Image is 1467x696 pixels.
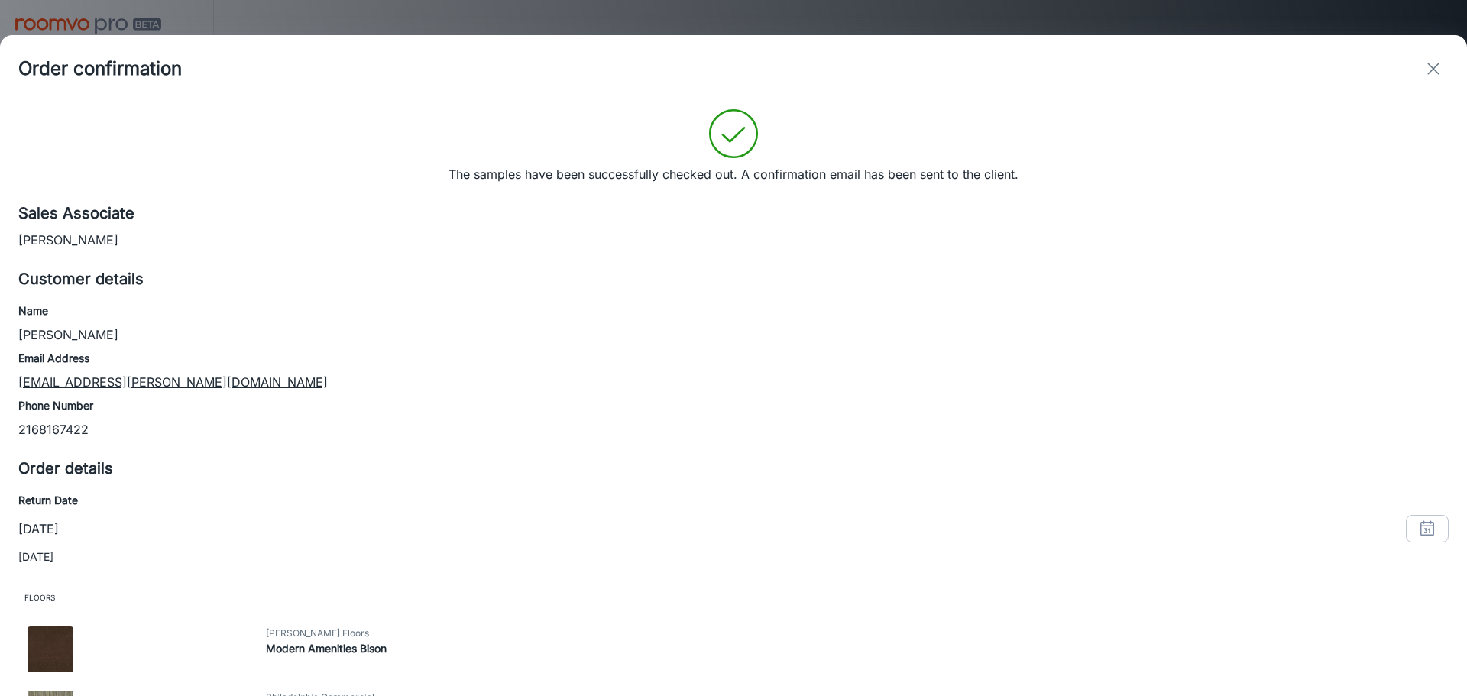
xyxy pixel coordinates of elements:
img: Modern Amenities Bison [28,626,73,672]
p: [PERSON_NAME] [18,231,1449,249]
p: [DATE] [18,520,59,538]
p: [PERSON_NAME] [18,325,1449,344]
h6: Modern Amenities Bison [266,640,1452,657]
span: [PERSON_NAME] Floors [266,626,1452,640]
h5: Order details [18,457,1449,480]
a: 2168167422 [18,422,89,437]
h5: Sales Associate [18,202,1449,225]
h6: Return Date [18,492,1449,509]
p: The samples have been successfully checked out. A confirmation email has been sent to the client. [449,165,1018,183]
button: exit [1418,53,1449,84]
h6: Email Address [18,350,1449,367]
h6: Phone Number [18,397,1449,414]
span: Floors [18,584,1449,611]
a: [EMAIL_ADDRESS][PERSON_NAME][DOMAIN_NAME] [18,374,328,390]
h5: Customer details [18,267,1449,290]
h6: Name [18,303,1449,319]
p: [DATE] [18,549,1449,565]
h4: Order confirmation [18,55,182,83]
